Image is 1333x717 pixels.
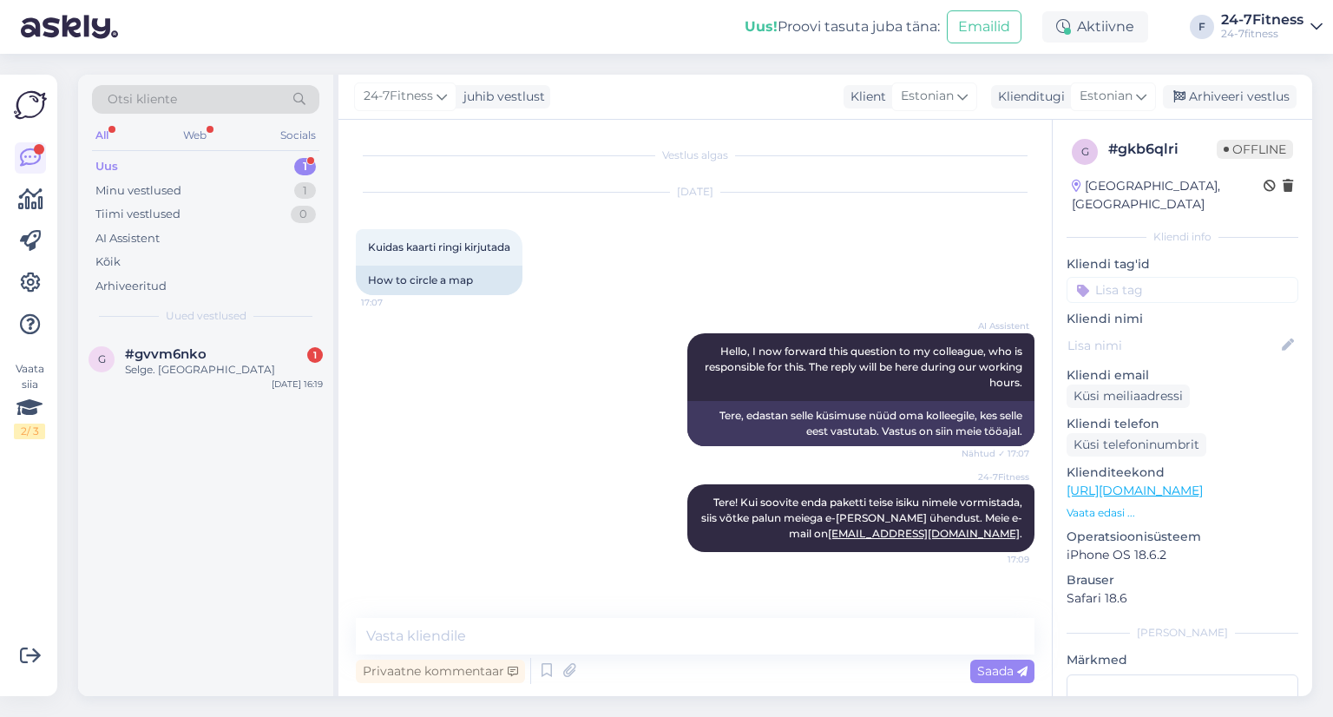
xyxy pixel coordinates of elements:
div: [PERSON_NAME] [1067,625,1298,641]
div: 0 [291,206,316,223]
div: 2 / 3 [14,424,45,439]
div: How to circle a map [356,266,522,295]
span: Offline [1217,140,1293,159]
div: AI Assistent [95,230,160,247]
div: Proovi tasuta juba täna: [745,16,940,37]
p: Klienditeekond [1067,464,1298,482]
div: 1 [294,158,316,175]
span: Kuidas kaarti ringi kirjutada [368,240,510,253]
span: Tere! Kui soovite enda paketti teise isiku nimele vormistada, siis võtke palun meiega e-[PERSON_N... [701,496,1025,540]
div: 1 [307,347,323,363]
div: Küsi telefoninumbrit [1067,433,1206,457]
div: Aktiivne [1042,11,1148,43]
b: Uus! [745,18,778,35]
span: Saada [977,663,1028,679]
p: Brauser [1067,571,1298,589]
div: Klient [844,88,886,106]
div: Tere, edastan selle küsimuse nüüd oma kolleegile, kes selle eest vastutab. Vastus on siin meie tö... [687,401,1034,446]
div: Küsi meiliaadressi [1067,385,1190,408]
span: Estonian [901,87,954,106]
div: Uus [95,158,118,175]
div: Kliendi info [1067,229,1298,245]
span: g [98,352,106,365]
p: Safari 18.6 [1067,589,1298,608]
div: All [92,124,112,147]
a: [EMAIL_ADDRESS][DOMAIN_NAME] [828,527,1020,540]
div: 24-7Fitness [1221,13,1303,27]
p: Operatsioonisüsteem [1067,528,1298,546]
span: 17:07 [361,296,426,309]
div: Kõik [95,253,121,271]
div: Minu vestlused [95,182,181,200]
div: juhib vestlust [456,88,545,106]
button: Emailid [947,10,1021,43]
div: Klienditugi [991,88,1065,106]
a: [URL][DOMAIN_NAME] [1067,483,1203,498]
span: Estonian [1080,87,1133,106]
input: Lisa nimi [1067,336,1278,355]
div: Arhiveeri vestlus [1163,85,1297,109]
div: [DATE] [356,184,1034,200]
div: Privaatne kommentaar [356,660,525,683]
span: #gvvm6nko [125,346,207,362]
span: 24-7Fitness [364,87,433,106]
div: Socials [277,124,319,147]
span: AI Assistent [964,319,1029,332]
span: Uued vestlused [166,308,246,324]
div: Web [180,124,210,147]
input: Lisa tag [1067,277,1298,303]
span: Otsi kliente [108,90,177,109]
a: 24-7Fitness24-7fitness [1221,13,1323,41]
span: 24-7Fitness [964,470,1029,483]
img: Askly Logo [14,89,47,122]
div: Vestlus algas [356,148,1034,163]
p: Kliendi email [1067,366,1298,385]
p: iPhone OS 18.6.2 [1067,546,1298,564]
div: Tiimi vestlused [95,206,181,223]
div: Arhiveeritud [95,278,167,295]
p: Kliendi telefon [1067,415,1298,433]
p: Kliendi nimi [1067,310,1298,328]
span: 17:09 [964,553,1029,566]
div: Vaata siia [14,361,45,439]
div: Selge. [GEOGRAPHIC_DATA] [125,362,323,378]
div: 24-7fitness [1221,27,1303,41]
p: Vaata edasi ... [1067,505,1298,521]
span: Hello, I now forward this question to my colleague, who is responsible for this. The reply will b... [705,345,1025,389]
p: Kliendi tag'id [1067,255,1298,273]
span: g [1081,145,1089,158]
span: Nähtud ✓ 17:07 [962,447,1029,460]
div: [GEOGRAPHIC_DATA], [GEOGRAPHIC_DATA] [1072,177,1264,214]
div: # gkb6qlri [1108,139,1217,160]
p: Märkmed [1067,651,1298,669]
div: F [1190,15,1214,39]
div: 1 [294,182,316,200]
div: [DATE] 16:19 [272,378,323,391]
